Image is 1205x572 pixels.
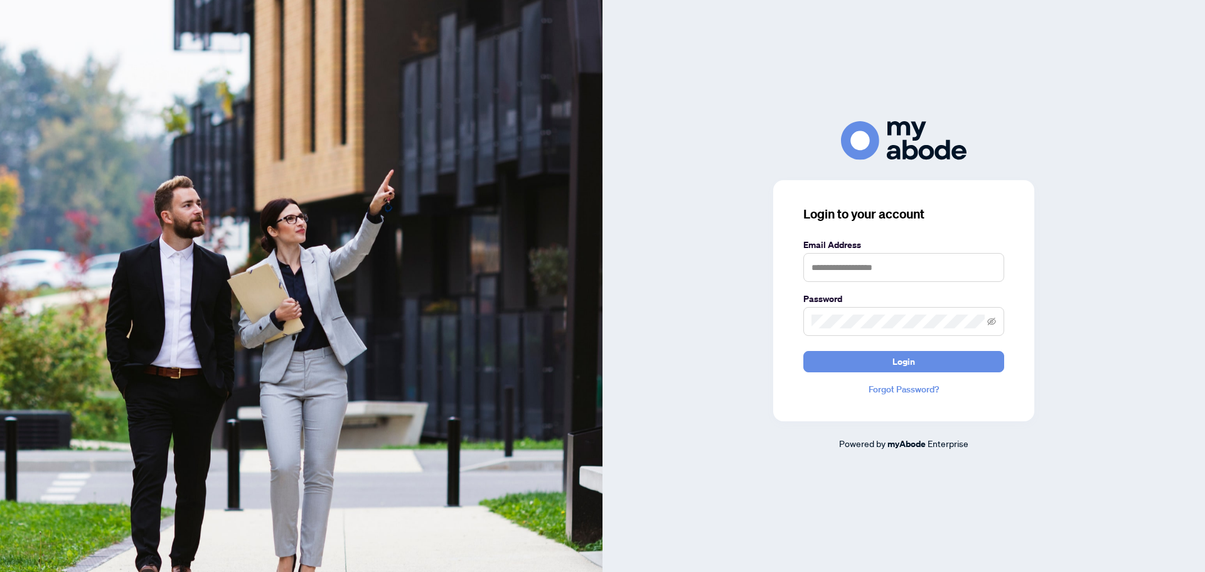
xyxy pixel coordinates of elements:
[803,351,1004,372] button: Login
[803,238,1004,252] label: Email Address
[841,121,967,159] img: ma-logo
[892,352,915,372] span: Login
[987,317,996,326] span: eye-invisible
[839,438,886,449] span: Powered by
[803,205,1004,223] h3: Login to your account
[928,438,968,449] span: Enterprise
[803,292,1004,306] label: Password
[887,437,926,451] a: myAbode
[803,382,1004,396] a: Forgot Password?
